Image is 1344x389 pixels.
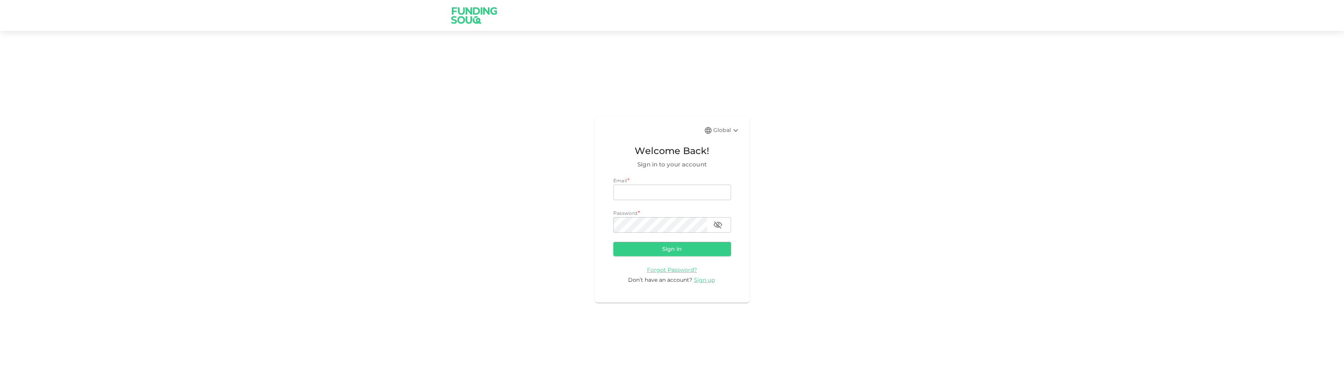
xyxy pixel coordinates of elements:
[647,266,697,273] a: Forgot Password?
[613,144,731,158] span: Welcome Back!
[613,210,638,216] span: Password
[628,276,692,283] span: Don’t have an account?
[613,217,707,233] input: password
[613,185,731,200] input: email
[694,276,715,283] span: Sign up
[613,160,731,169] span: Sign in to your account
[613,242,731,256] button: Sign in
[613,178,627,183] span: Email
[713,126,740,135] div: Global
